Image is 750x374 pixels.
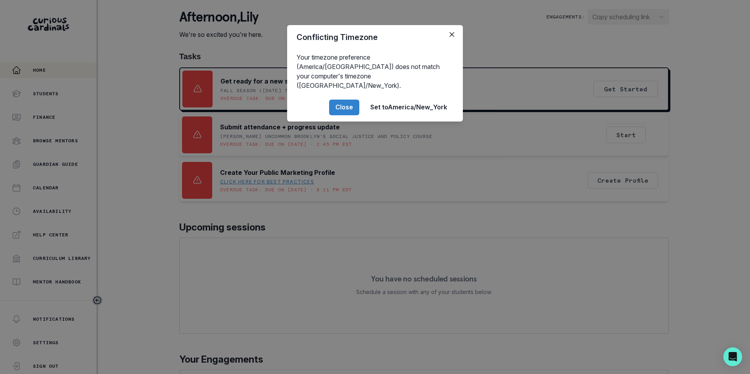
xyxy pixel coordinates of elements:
div: Your timezone preference (America/[GEOGRAPHIC_DATA]) does not match your computer's timezone ([GE... [287,49,463,93]
button: Close [446,28,458,41]
div: Open Intercom Messenger [723,347,742,366]
button: Close [329,100,359,115]
button: Set toAmerica/New_York [364,100,453,115]
header: Conflicting Timezone [287,25,463,49]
